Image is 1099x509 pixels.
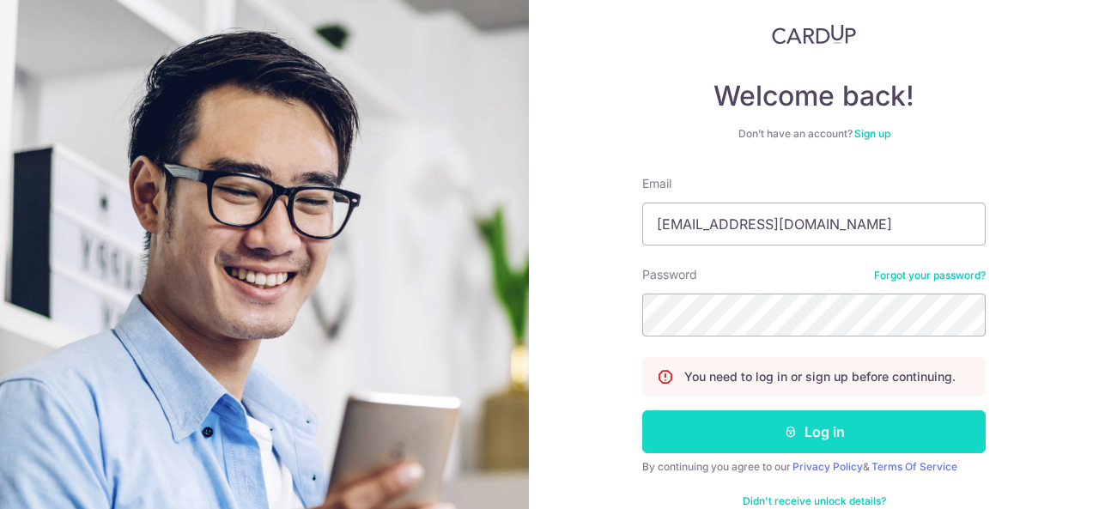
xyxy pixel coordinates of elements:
[792,460,863,473] a: Privacy Policy
[642,79,986,113] h4: Welcome back!
[854,127,890,140] a: Sign up
[684,368,956,385] p: You need to log in or sign up before continuing.
[642,175,671,192] label: Email
[871,460,957,473] a: Terms Of Service
[642,460,986,474] div: By continuing you agree to our &
[772,24,856,45] img: CardUp Logo
[874,269,986,282] a: Forgot your password?
[642,203,986,245] input: Enter your Email
[743,494,886,508] a: Didn't receive unlock details?
[642,127,986,141] div: Don’t have an account?
[642,410,986,453] button: Log in
[642,266,697,283] label: Password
